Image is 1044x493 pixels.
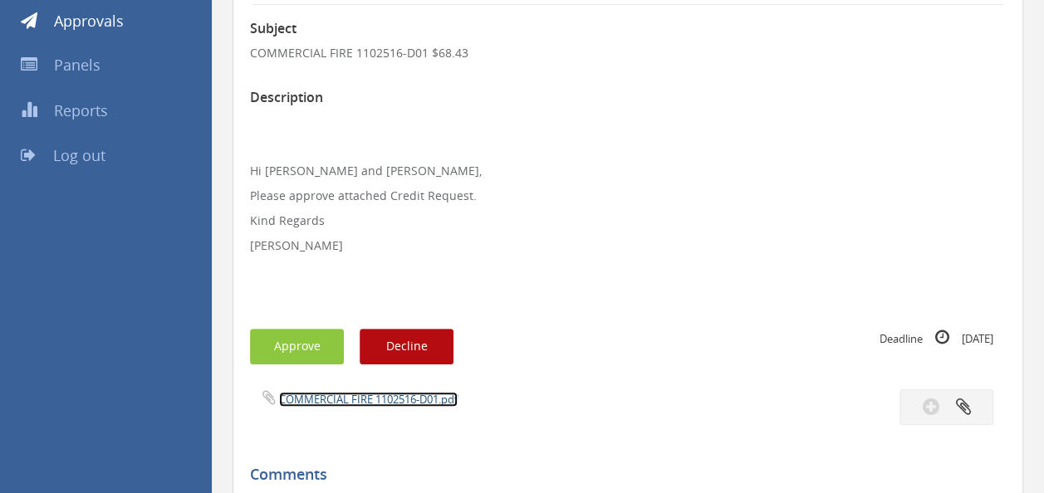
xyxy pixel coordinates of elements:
span: Log out [53,145,105,165]
span: Panels [54,55,100,75]
p: Kind Regards [250,212,1006,229]
h3: Description [250,90,1006,105]
button: Decline [360,329,453,364]
p: COMMERCIAL FIRE 1102516-D01 $68.43 [250,45,1006,61]
button: Approve [250,329,344,364]
h5: Comments [250,466,993,483]
small: Deadline [DATE] [880,329,993,347]
p: Hi [PERSON_NAME] and [PERSON_NAME], [250,163,1006,179]
p: Please approve attached Credit Request. [250,188,1006,204]
span: Approvals [54,11,124,31]
p: [PERSON_NAME] [250,237,1006,254]
span: Reports [54,100,108,120]
h3: Subject [250,22,1006,37]
a: COMMERCIAL FIRE 1102516-D01.pdf [279,392,458,407]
